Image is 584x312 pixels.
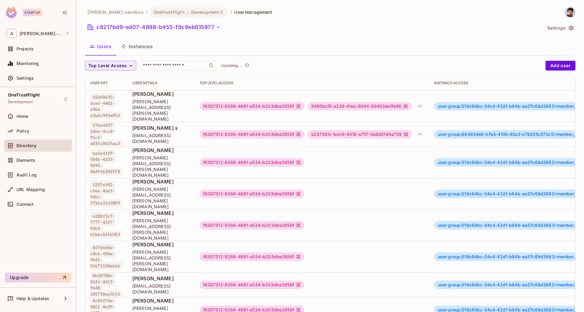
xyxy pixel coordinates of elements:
[16,158,35,163] span: Elements
[199,81,424,85] div: Top Level Access
[438,160,557,165] span: user-group:016c64bc-04c4-42d1-b84b-ea37c69d3683
[438,254,557,259] span: user-group:016c64bc-04c4-42d1-b84b-ea37c69d3683
[16,46,34,51] span: Projects
[438,160,584,165] span: member_role
[243,62,250,69] button: refresh
[16,296,49,301] span: Help & Updates
[415,129,424,139] div: + 1
[565,7,575,17] img: Alexander Ip
[7,29,16,38] span: A
[546,61,575,71] button: Add user
[132,178,190,185] span: [PERSON_NAME]
[23,9,42,16] div: Startup
[199,130,305,139] div: f8307312-8268-4691-a534-b203dbe2656f
[191,9,219,15] span: Development
[132,99,190,122] span: [PERSON_NAME][EMAIL_ADDRESS][PERSON_NAME][DOMAIN_NAME]
[438,104,584,109] span: member_role
[16,172,37,177] span: Audit Log
[16,76,34,81] span: Settings
[554,282,557,287] span: #
[244,63,250,69] span: refresh
[438,191,584,196] span: member_role
[132,218,190,241] span: [PERSON_NAME][EMAIL_ADDRESS][PERSON_NAME][DOMAIN_NAME]
[438,254,584,259] span: member_role
[415,101,424,111] div: + 1
[438,132,556,137] span: user-group:694934e6-b7e3-410b-85a3-c78d35c573c5
[242,62,250,69] span: Click to refresh data
[132,297,190,304] span: [PERSON_NAME]
[132,125,190,131] span: [PERSON_NAME] s
[132,132,190,144] span: [EMAIL_ADDRESS][DOMAIN_NAME]
[234,9,272,15] span: User Management
[85,61,136,71] button: Top Level Access
[554,223,557,228] span: #
[438,223,557,228] span: user-group:016c64bc-04c4-42d1-b84b-ea37c69d3683
[146,9,148,15] li: /
[438,282,557,287] span: user-group:016c64bc-04c4-42d1-b84b-ea37c69d3683
[90,93,122,119] span: b5b88635-dced-4401-a966-a3bdc943e05d
[554,160,557,165] span: #
[554,254,557,259] span: #
[199,190,305,198] div: f8307312-8268-4691-a534-b203dbe2656f
[90,121,122,147] span: 176dd4f7-2d6a-4cc0-91cf-a035c0b25aa3
[230,9,232,15] li: /
[88,62,127,70] span: Top Level Access
[132,275,190,282] span: [PERSON_NAME]
[132,283,190,295] span: [EMAIL_ADDRESS][DOMAIN_NAME]
[5,273,71,282] button: Upgrade
[8,93,40,97] span: OneTrustFlight
[16,61,39,66] span: Monitoring
[553,132,556,137] span: #
[308,102,412,111] div: 9465bcf8-a238-41ea-8044-89483ae1fa96
[308,130,412,139] div: e237381c-bdc9-4418-a757-0a8d5146a739
[85,22,223,32] button: c8217bd9-ed07-4898-b455-f9c9eb615977
[132,186,190,209] span: [PERSON_NAME][EMAIL_ADDRESS][PERSON_NAME][DOMAIN_NAME]
[199,221,305,230] div: f8307312-8268-4691-a534-b203dbe2656f
[154,9,185,15] span: OneTrustFlight
[554,103,557,109] span: #
[6,7,17,18] img: SReyMgAAAABJRU5ErkJggg==
[438,132,583,137] span: member_role
[438,223,584,228] span: member_role
[116,39,158,54] button: Instances
[87,9,144,15] span: the active workspace
[90,272,122,298] span: 0b58788c-f6fd-4413-9648-185718aa3b3f
[545,23,575,33] button: Settings
[221,63,242,68] p: Updating...
[132,91,190,97] span: [PERSON_NAME]
[85,39,116,54] button: Users
[554,191,557,196] span: #
[16,202,34,207] span: Connect
[199,102,305,111] div: f8307312-8268-4691-a534-b203dbe2656f
[132,81,190,85] div: User Details
[90,181,122,207] span: 5207e341-c66e-4de3-9dbc-5716a31d2809
[8,100,33,104] span: Development
[16,187,45,192] span: URL Mapping
[132,210,190,216] span: [PERSON_NAME]
[16,114,28,119] span: Home
[16,143,36,148] span: Directory
[90,149,122,176] span: 6a5a4ff9-504b-4233-9b95-5649fbf0ff78
[199,281,305,289] div: f8307312-8268-4691-a534-b203dbe2656f
[438,103,557,109] span: user-group:016c64bc-04c4-42d1-b84b-ea37c69d3683
[438,282,584,287] span: member_role
[187,10,189,15] span: :
[438,191,557,196] span: user-group:016c64bc-04c4-42d1-b84b-ea37c69d3683
[90,212,122,238] span: 6280f3c7-7777-42f7-9dbf-61b6e1416583
[16,129,29,133] span: Policy
[132,147,190,154] span: [PERSON_NAME]
[132,241,190,248] span: [PERSON_NAME]
[132,249,190,272] span: [PERSON_NAME][EMAIL_ADDRESS][PERSON_NAME][DOMAIN_NAME]
[132,155,190,178] span: [PERSON_NAME][EMAIL_ADDRESS][PERSON_NAME][DOMAIN_NAME]
[90,81,122,85] div: User Key
[199,252,305,261] div: f8307312-8268-4691-a534-b203dbe2656f
[90,244,122,270] span: 0d7d6b0a-c8c6-450a-9b41-51671518e6d6
[20,31,63,36] span: Workspace: alex-trustflight-sandbox
[199,158,305,167] div: f8307312-8268-4691-a534-b203dbe2656f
